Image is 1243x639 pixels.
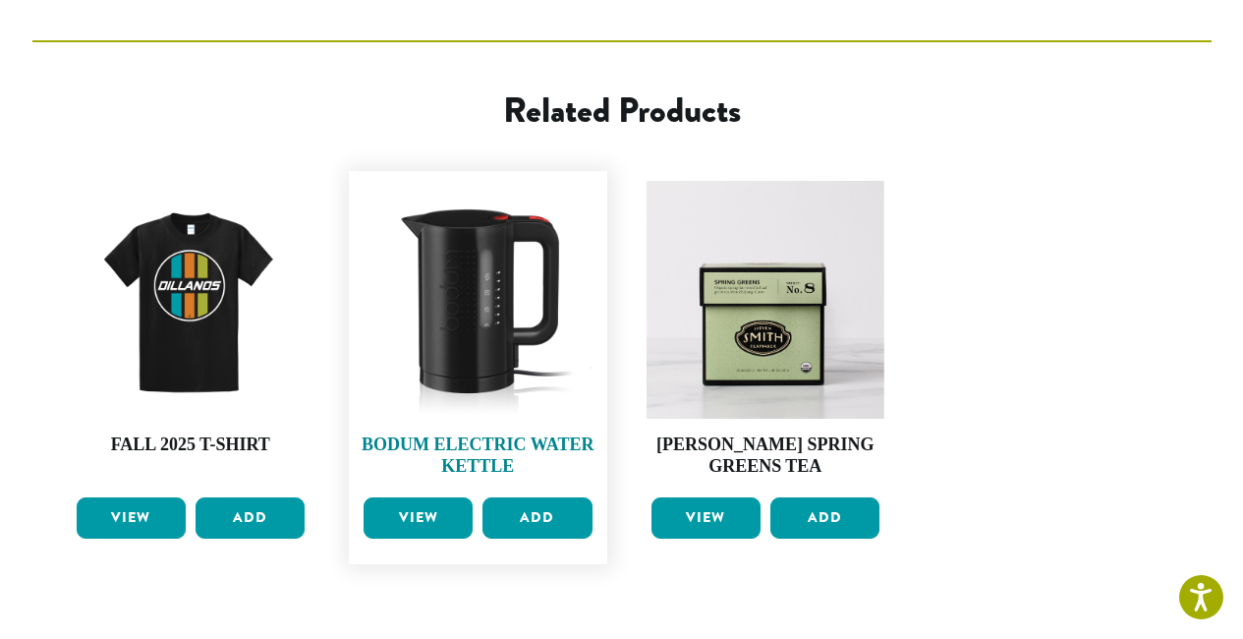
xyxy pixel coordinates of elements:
[359,435,597,477] h4: Bodum Electric Water Kettle
[72,181,311,490] a: Fall 2025 T-Shirt
[72,435,311,456] h4: Fall 2025 T-Shirt
[191,89,1053,132] h2: Related products
[482,497,592,539] button: Add
[647,181,885,420] img: Spring-Greens-Signature-Green-Carton-2023.jpg
[647,435,885,477] h4: [PERSON_NAME] Spring Greens Tea
[72,181,311,420] img: DCR-Retro-Three-Strip-Circle-Tee-Fall-WEB-scaled.jpg
[364,497,473,539] a: View
[196,497,305,539] button: Add
[77,497,186,539] a: View
[770,497,879,539] button: Add
[647,181,885,490] a: [PERSON_NAME] Spring Greens Tea
[359,181,597,420] img: DP3955.01.png
[359,181,597,490] a: Bodum Electric Water Kettle
[651,497,761,539] a: View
